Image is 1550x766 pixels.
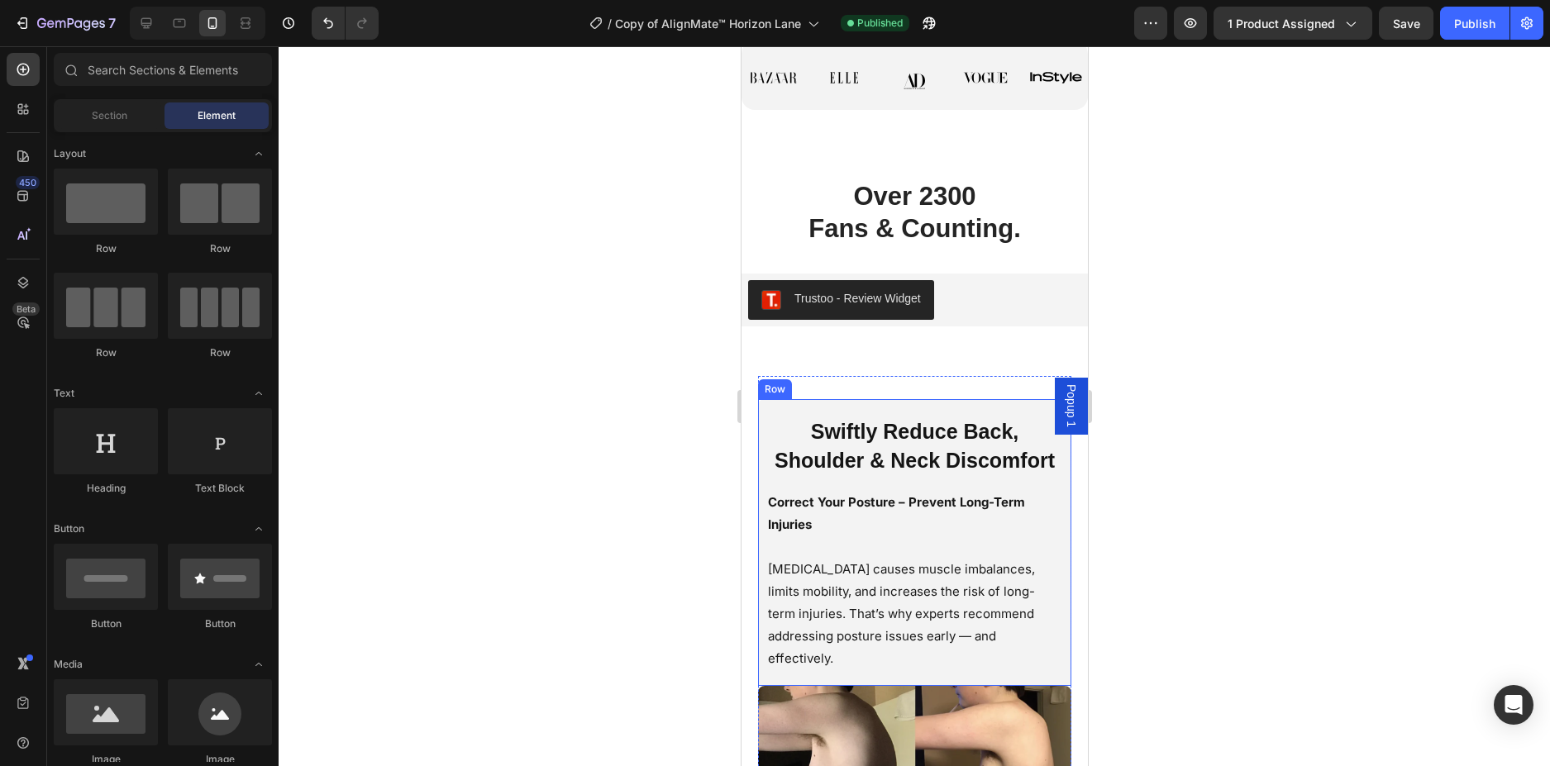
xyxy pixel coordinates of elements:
[1440,7,1509,40] button: Publish
[54,616,158,631] div: Button
[1494,685,1533,725] div: Open Intercom Messenger
[1228,15,1335,32] span: 1 product assigned
[246,516,272,542] span: Toggle open
[54,386,74,401] span: Text
[608,15,612,32] span: /
[312,7,379,40] div: Undo/Redo
[54,481,158,496] div: Heading
[54,657,83,672] span: Media
[168,481,272,496] div: Text Block
[1379,7,1433,40] button: Save
[246,380,272,407] span: Toggle open
[54,521,84,536] span: Button
[857,16,903,31] span: Published
[12,302,40,316] div: Beta
[54,241,158,256] div: Row
[54,345,158,360] div: Row
[108,13,116,33] p: 7
[54,53,272,86] input: Search Sections & Elements
[168,241,272,256] div: Row
[1393,17,1420,31] span: Save
[168,345,272,360] div: Row
[615,15,801,32] span: Copy of AlignMate™ Horizon Lane
[16,176,40,189] div: 450
[246,140,272,167] span: Toggle open
[54,146,86,161] span: Layout
[92,108,127,123] span: Section
[246,651,272,678] span: Toggle open
[1454,15,1495,32] div: Publish
[742,46,1088,766] iframe: Design area
[1214,7,1372,40] button: 1 product assigned
[198,108,236,123] span: Element
[7,7,123,40] button: 7
[168,616,272,631] div: Button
